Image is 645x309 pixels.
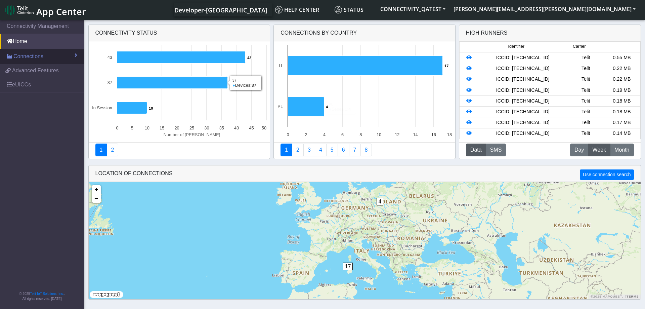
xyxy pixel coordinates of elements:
[444,64,448,68] text: 17
[174,125,179,130] text: 20
[431,132,436,137] text: 16
[149,106,153,110] text: 10
[508,43,524,50] span: Identifier
[413,132,418,137] text: 14
[377,198,384,205] span: 4
[338,144,349,156] a: 14 Days Trend
[36,5,86,18] span: App Center
[589,295,640,299] div: ©2025 MapQuest, |
[335,6,342,13] img: status.svg
[305,132,307,137] text: 2
[95,144,263,156] nav: Summary paging
[349,144,361,156] a: Zero Session
[568,119,604,126] div: Telit
[189,125,194,130] text: 25
[376,3,449,15] button: CONNECTIVITY_QATEST
[335,6,363,13] span: Status
[343,263,353,270] span: 17
[174,6,267,14] span: Developer-[GEOGRAPHIC_DATA]
[30,292,64,296] a: Telit IoT Solutions, Inc.
[5,5,34,15] img: logo-telit-cinterion-gw-new.png
[92,185,101,194] a: Zoom in
[326,105,328,109] text: 4
[315,144,327,156] a: Connections By Carrier
[570,144,588,156] button: Day
[568,65,604,72] div: Telit
[604,87,640,94] div: 0.19 MB
[573,43,586,50] span: Carrier
[604,54,640,62] div: 0.55 MB
[447,132,452,137] text: 18
[279,63,283,68] text: IT
[478,119,568,126] div: ICCID: [TECHNICAL_ID]
[160,125,164,130] text: 15
[145,125,149,130] text: 10
[89,165,641,182] div: LOCATION OF CONNECTIONS
[262,125,266,130] text: 50
[89,25,270,41] div: Connectivity status
[164,132,220,137] text: Number of [PERSON_NAME]
[604,130,640,137] div: 0.14 MB
[627,295,639,298] a: Terms
[604,65,640,72] div: 0.22 MB
[568,87,604,94] div: Telit
[12,67,59,75] span: Advanced Features
[234,125,239,130] text: 40
[478,87,568,94] div: ICCID: [TECHNICAL_ID]
[568,54,604,62] div: Telit
[341,132,344,137] text: 6
[568,98,604,105] div: Telit
[116,125,118,130] text: 0
[604,108,640,116] div: 0.18 MB
[478,76,568,83] div: ICCID: [TECHNICAL_ID]
[478,130,568,137] div: ICCID: [TECHNICAL_ID]
[604,76,640,83] div: 0.22 MB
[568,130,604,137] div: Telit
[568,76,604,83] div: Telit
[466,144,486,156] button: Data
[106,144,118,156] a: Deployment status
[13,52,43,61] span: Connections
[219,125,224,130] text: 35
[449,3,640,15] button: [PERSON_NAME][EMAIL_ADDRESS][PERSON_NAME][DOMAIN_NAME]
[486,144,506,156] button: SMS
[610,144,634,156] button: Month
[275,6,319,13] span: Help center
[229,81,233,85] text: 37
[281,144,292,156] a: Connections By Country
[478,54,568,62] div: ICCID: [TECHNICAL_ID]
[395,132,399,137] text: 12
[303,144,315,156] a: Usage per Country
[247,56,251,60] text: 43
[614,146,629,154] span: Month
[359,132,362,137] text: 8
[274,25,455,41] div: Connections By Country
[107,80,112,85] text: 37
[131,125,133,130] text: 5
[377,132,381,137] text: 10
[92,105,112,110] text: In Session
[588,144,610,156] button: Week
[574,146,584,154] span: Day
[287,132,289,137] text: 0
[568,108,604,116] div: Telit
[478,98,568,105] div: ICCID: [TECHNICAL_ID]
[174,3,267,16] a: Your current platform instance
[604,98,640,105] div: 0.18 MB
[277,104,283,109] text: PL
[272,3,332,16] a: Help center
[5,3,85,17] a: App Center
[204,125,209,130] text: 30
[466,29,508,37] div: High Runners
[478,65,568,72] div: ICCID: [TECHNICAL_ID]
[292,144,304,156] a: Carrier
[326,144,338,156] a: Usage by Carrier
[95,144,107,156] a: Connectivity status
[275,6,283,13] img: knowledge.svg
[478,108,568,116] div: ICCID: [TECHNICAL_ID]
[360,144,372,156] a: Not Connected for 30 days
[92,194,101,203] a: Zoom out
[604,119,640,126] div: 0.17 MB
[323,132,326,137] text: 4
[592,146,606,154] span: Week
